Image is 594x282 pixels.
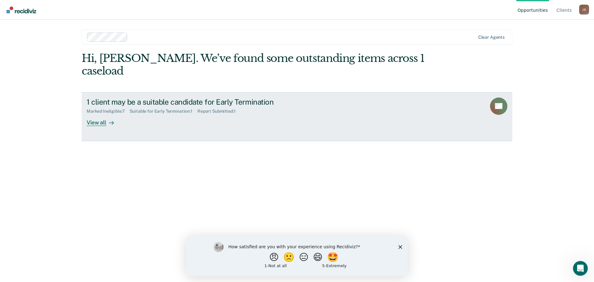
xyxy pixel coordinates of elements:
[87,98,304,106] div: 1 client may be a suitable candidate for Early Termination
[573,261,588,276] iframe: Intercom live chat
[186,236,408,276] iframe: Survey by Kim from Recidiviz
[87,114,121,126] div: View all
[6,7,36,13] img: Recidiviz
[478,35,505,40] div: Clear agents
[579,5,589,15] button: Profile dropdown button
[87,109,130,114] div: Marked Ineligible : 7
[579,5,589,15] div: J S
[197,109,241,114] div: Report Submitted : 1
[82,52,426,77] div: Hi, [PERSON_NAME]. We’ve found some outstanding items across 1 caseload
[82,92,512,141] a: 1 client may be a suitable candidate for Early TerminationMarked Ineligible:7Suitable for Early T...
[130,109,197,114] div: Suitable for Early Termination : 1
